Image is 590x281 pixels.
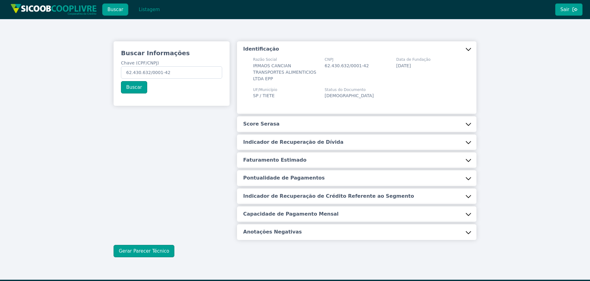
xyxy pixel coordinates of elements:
span: 62.430.632/0001-42 [325,63,369,68]
span: [DATE] [396,63,411,68]
button: Identificação [237,41,476,57]
h5: Pontualidade de Pagamentos [243,175,325,181]
button: Capacidade de Pagamento Mensal [237,206,476,222]
button: Gerar Parecer Técnico [114,245,174,257]
button: Pontualidade de Pagamentos [237,170,476,186]
span: CNPJ [325,57,369,62]
button: Faturamento Estimado [237,152,476,168]
h5: Indicador de Recuperação de Crédito Referente ao Segmento [243,193,414,200]
span: UF/Município [253,87,277,93]
span: IRMAOS CANCIAN TRANSPORTES ALIMENTICIOS LTDA EPP [253,63,316,81]
span: SP / TIETE [253,93,275,98]
h5: Anotações Negativas [243,229,302,235]
h5: Indicador de Recuperação de Dívida [243,139,343,146]
h5: Faturamento Estimado [243,157,306,163]
input: Chave (CPF/CNPJ) [121,66,222,79]
button: Sair [555,3,583,16]
h5: Identificação [243,46,279,52]
img: img/sicoob_cooplivre.png [10,4,97,15]
button: Anotações Negativas [237,224,476,240]
button: Score Serasa [237,116,476,132]
h5: Capacidade de Pagamento Mensal [243,211,339,217]
button: Indicador de Recuperação de Dívida [237,134,476,150]
h5: Score Serasa [243,121,280,127]
span: [DEMOGRAPHIC_DATA] [325,93,374,98]
button: Indicador de Recuperação de Crédito Referente ao Segmento [237,188,476,204]
button: Listagem [133,3,165,16]
button: Buscar [102,3,128,16]
button: Buscar [121,81,147,93]
span: Razão Social [253,57,317,62]
span: Data de Fundação [396,57,430,62]
h3: Buscar Informações [121,49,222,57]
span: Status do Documento [325,87,374,93]
span: Chave (CPF/CNPJ) [121,60,159,65]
